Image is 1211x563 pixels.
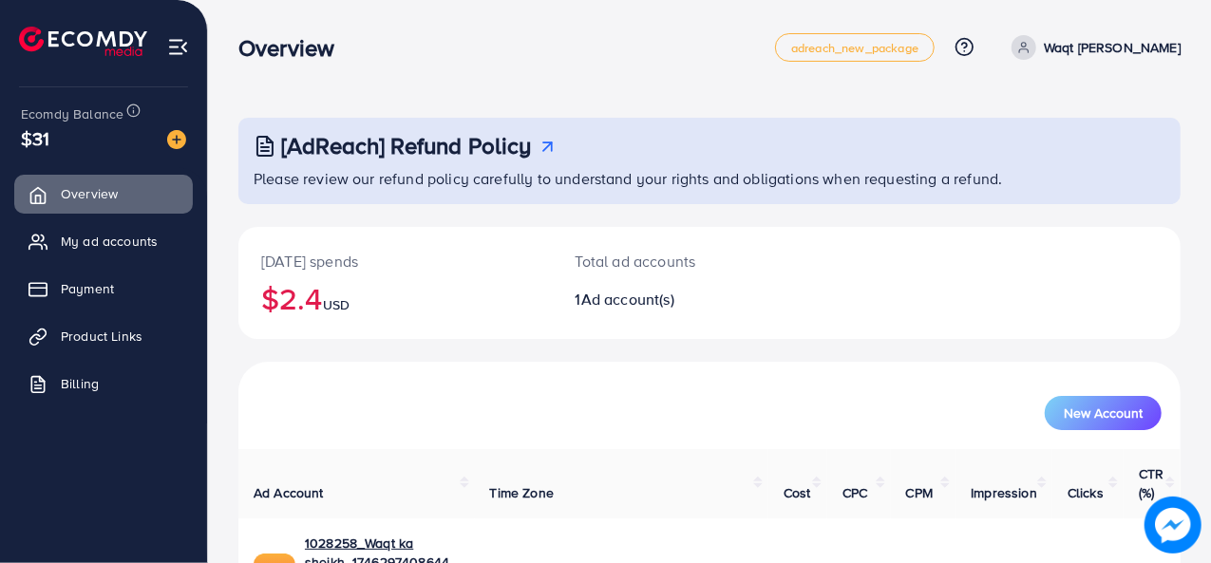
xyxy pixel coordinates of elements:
[775,33,935,62] a: adreach_new_package
[261,280,530,316] h2: $2.4
[167,36,189,58] img: menu
[61,232,158,251] span: My ad accounts
[842,483,867,502] span: CPC
[323,295,350,314] span: USD
[254,167,1169,190] p: Please review our refund policy carefully to understand your rights and obligations when requesti...
[254,483,324,502] span: Ad Account
[61,327,142,346] span: Product Links
[14,270,193,308] a: Payment
[19,27,147,56] img: logo
[576,291,766,309] h2: 1
[238,34,350,62] h3: Overview
[1004,35,1181,60] a: Waqt [PERSON_NAME]
[14,222,193,260] a: My ad accounts
[1045,396,1162,430] button: New Account
[490,483,554,502] span: Time Zone
[61,184,118,203] span: Overview
[791,42,918,54] span: adreach_new_package
[1139,464,1164,502] span: CTR (%)
[1064,406,1143,420] span: New Account
[906,483,933,502] span: CPM
[14,317,193,355] a: Product Links
[281,132,532,160] h3: [AdReach] Refund Policy
[14,365,193,403] a: Billing
[1145,497,1202,554] img: image
[1044,36,1181,59] p: Waqt [PERSON_NAME]
[971,483,1037,502] span: Impression
[581,289,674,310] span: Ad account(s)
[61,279,114,298] span: Payment
[784,483,811,502] span: Cost
[576,250,766,272] p: Total ad accounts
[14,175,193,213] a: Overview
[21,104,123,123] span: Ecomdy Balance
[1068,483,1104,502] span: Clicks
[261,250,530,272] p: [DATE] spends
[167,130,186,149] img: image
[61,374,99,393] span: Billing
[21,124,49,152] span: $31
